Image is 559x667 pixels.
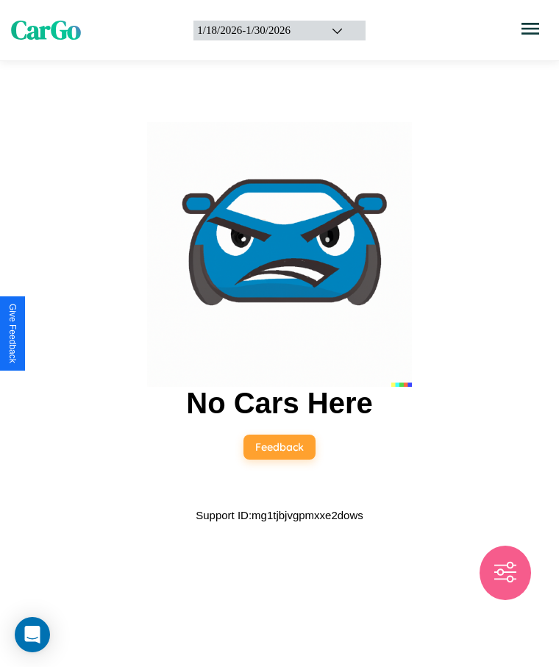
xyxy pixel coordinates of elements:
button: Feedback [243,435,316,460]
div: Give Feedback [7,304,18,363]
div: 1 / 18 / 2026 - 1 / 30 / 2026 [197,24,312,37]
span: CarGo [11,13,81,48]
h2: No Cars Here [186,387,372,420]
div: Open Intercom Messenger [15,617,50,652]
p: Support ID: mg1tjbjvgpmxxe2dows [196,505,363,525]
img: car [147,122,412,387]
